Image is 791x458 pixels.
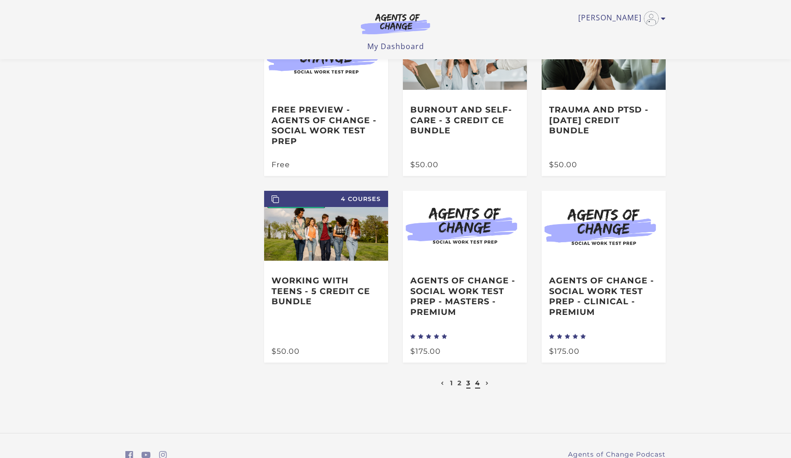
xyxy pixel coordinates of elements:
i: star [565,334,570,339]
div: $50.00 [272,348,381,355]
span: 4 Courses [264,191,388,207]
img: Agents of Change Logo [351,13,440,34]
h3: Agents of Change - Social Work Test Prep - MASTERS - PREMIUM [410,276,519,317]
i: star [549,334,555,339]
div: $175.00 [549,348,658,355]
a: 4 Courses Working with Teens - 5 Credit CE Bundle $50.00 [264,191,388,363]
a: Next page [483,379,491,387]
h3: Burnout and Self-Care - 3 Credit CE Bundle [410,105,519,136]
a: 2 [457,379,462,387]
a: Agents of Change - Social Work Test Prep - CLINICAL - PREMIUM $175.00 [542,191,666,363]
a: Toggle menu [578,11,661,26]
div: $50.00 [410,161,519,169]
a: Previous page [439,379,446,387]
i: star [442,334,447,339]
i: star [418,334,424,339]
h3: Agents of Change - Social Work Test Prep - CLINICAL - PREMIUM [549,276,658,317]
i: star [573,334,578,339]
a: Agents of Change - Social Work Test Prep - MASTERS - PREMIUM $175.00 [403,191,527,363]
div: $50.00 [549,161,658,169]
h3: Trauma and PTSD - [DATE] Credit Bundle [549,105,658,136]
a: 3 [466,379,470,387]
div: $175.00 [410,348,519,355]
h3: Free Preview - Agents of Change - Social Work Test Prep [272,105,381,146]
a: 3 Courses Burnout and Self-Care - 3 Credit CE Bundle $50.00 [403,20,527,176]
h3: Working with Teens - 5 Credit CE Bundle [272,276,381,307]
a: My Dashboard [367,41,424,51]
i: star [581,334,586,339]
i: star [426,334,432,339]
i: star [434,334,439,339]
i: star [557,334,562,339]
a: 1 [450,379,453,387]
div: Free [272,161,381,169]
i: star [410,334,416,339]
a: 4 [475,379,480,387]
a: 4 Courses Trauma and PTSD - [DATE] Credit Bundle $50.00 [542,20,666,176]
a: Free Preview - Agents of Change - Social Work Test Prep Free [264,20,388,176]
